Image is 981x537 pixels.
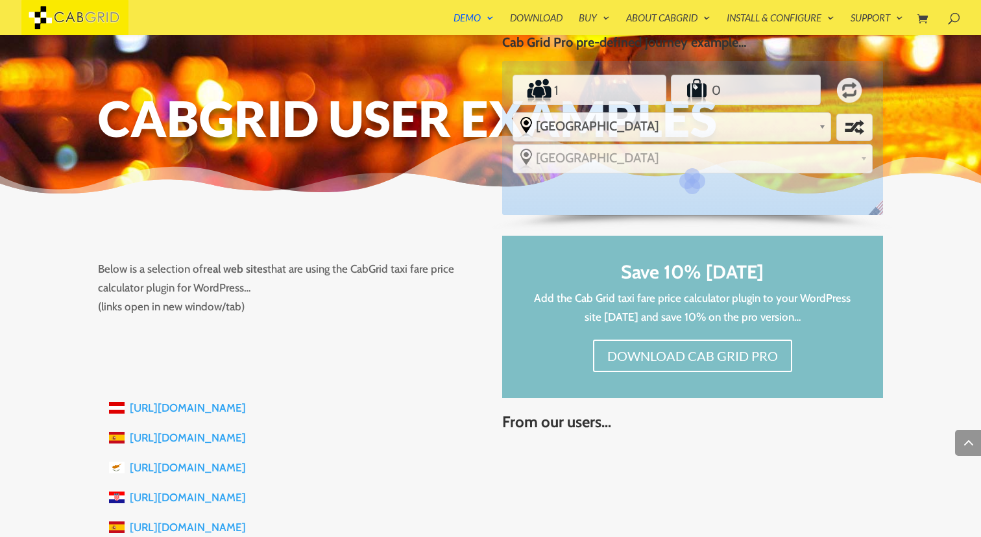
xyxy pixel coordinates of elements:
a: Buy [579,13,610,35]
h4: Cab Grid Pro pre-defined journey example… [502,35,883,56]
h2: Save 10% [DATE] [528,262,857,289]
div: Please wait... [687,176,697,186]
strong: real web sites [203,262,267,275]
a: [URL][DOMAIN_NAME] [130,521,246,534]
span: [GEOGRAPHIC_DATA] [536,150,856,166]
p: Add the Cab Grid taxi fare price calculator plugin to your WordPress site [DATE] and save 10% on ... [528,289,857,327]
a: Download [510,13,563,35]
input: Number of Suitcases Number of Suitcases [710,77,782,103]
a: [URL][DOMAIN_NAME] [130,461,246,474]
a: Demo [454,13,494,35]
h1: CabGrid User Examples [98,94,883,149]
label: Number of Passengers [515,77,552,103]
a: Download Cab Grid Pro [593,340,792,372]
a: Install & Configure [727,13,834,35]
p: Below is a selection of that are using the CabGrid taxi fare price calculator plugin for WordPres... [98,260,479,316]
span: English [866,199,892,226]
div: Select the place the destination address is within [513,145,873,171]
input: Number of Passengers Number of Passengers [552,77,627,103]
label: Swap selected destinations [838,116,871,139]
span: [GEOGRAPHIC_DATA] [536,118,814,134]
a: [URL][DOMAIN_NAME] [130,491,246,504]
label: Return [827,71,871,109]
a: CabGrid Taxi Plugin [21,9,128,23]
h3: From our users… [502,414,883,437]
div: Select the place the starting address falls within [513,113,831,139]
label: Number of Suitcases [673,77,710,103]
a: [URL][DOMAIN_NAME] [130,401,246,414]
a: About CabGrid [626,13,710,35]
a: Support [851,13,903,35]
a: [URL][DOMAIN_NAME] [130,431,246,444]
